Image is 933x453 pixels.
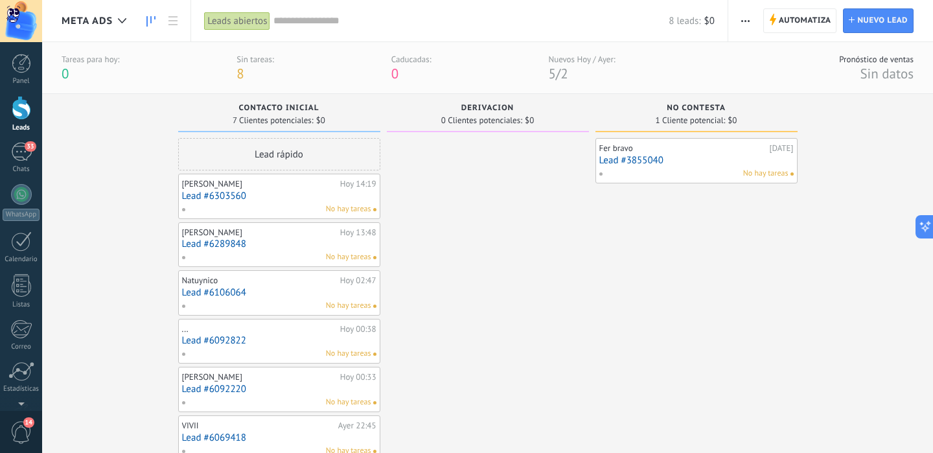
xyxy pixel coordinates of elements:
[393,104,582,115] div: Derivacion
[182,335,376,346] a: Lead #6092822
[391,54,432,65] div: Caducadas:
[182,432,376,443] a: Lead #6069418
[326,300,371,312] span: No hay tareas
[233,117,314,124] span: 7 Clientes potenciales:
[599,143,766,154] div: Fer bravo
[736,8,755,33] button: Más
[669,15,700,27] span: 8 leads:
[182,287,376,298] a: Lead #6106064
[779,9,831,32] span: Automatiza
[790,172,794,176] span: No hay nada asignado
[326,397,371,408] span: No hay tareas
[556,65,560,82] span: /
[316,117,325,124] span: $0
[326,203,371,215] span: No hay tareas
[373,208,376,211] span: No hay nada asignado
[326,251,371,263] span: No hay tareas
[340,275,376,286] div: Hoy 02:47
[338,421,376,431] div: Ayer 22:45
[839,54,914,65] div: Pronóstico de ventas
[843,8,914,33] a: Nuevo lead
[182,179,337,189] div: [PERSON_NAME]
[239,104,319,113] span: Contacto inicial
[373,305,376,308] span: No hay nada asignado
[763,8,837,33] a: Automatiza
[204,12,270,30] div: Leads abiertos
[182,275,337,286] div: Natuynico
[182,324,337,334] div: ...
[391,65,398,82] span: 0
[373,353,376,356] span: No hay nada asignado
[770,143,794,154] div: [DATE]
[340,179,376,189] div: Hoy 14:19
[236,54,274,65] div: Sin tareas:
[461,104,514,113] span: Derivacion
[525,117,534,124] span: $0
[340,324,376,334] div: Hoy 00:38
[667,104,726,113] span: No Contesta
[182,384,376,395] a: Lead #6092220
[548,54,615,65] div: Nuevos Hoy / Ayer:
[3,255,40,264] div: Calendario
[728,117,737,124] span: $0
[602,104,791,115] div: No Contesta
[326,348,371,360] span: No hay tareas
[704,15,715,27] span: $0
[857,9,908,32] span: Nuevo lead
[3,385,40,393] div: Estadísticas
[178,138,380,170] div: Lead rápido
[162,8,184,34] a: Lista
[441,117,522,124] span: 0 Clientes potenciales:
[3,165,40,174] div: Chats
[3,77,40,86] div: Panel
[340,227,376,238] div: Hoy 13:48
[62,15,113,27] span: Meta Ads
[182,372,337,382] div: [PERSON_NAME]
[236,65,244,82] span: 8
[185,104,374,115] div: Contacto inicial
[62,65,69,82] span: 0
[373,256,376,259] span: No hay nada asignado
[599,155,794,166] a: Lead #3855040
[182,227,337,238] div: [PERSON_NAME]
[62,54,119,65] div: Tareas para hoy:
[373,401,376,404] span: No hay nada asignado
[3,209,40,221] div: WhatsApp
[23,417,34,428] span: 14
[182,238,376,250] a: Lead #6289848
[373,450,376,453] span: No hay nada asignado
[3,343,40,351] div: Correo
[656,117,726,124] span: 1 Cliente potencial:
[743,168,789,180] span: No hay tareas
[182,421,335,431] div: VIVII
[3,124,40,132] div: Leads
[25,141,36,152] span: 33
[182,191,376,202] a: Lead #6303560
[3,301,40,309] div: Listas
[860,65,914,82] span: Sin datos
[340,372,376,382] div: Hoy 00:33
[560,65,568,82] span: 2
[548,65,555,82] span: 5
[140,8,162,34] a: Leads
